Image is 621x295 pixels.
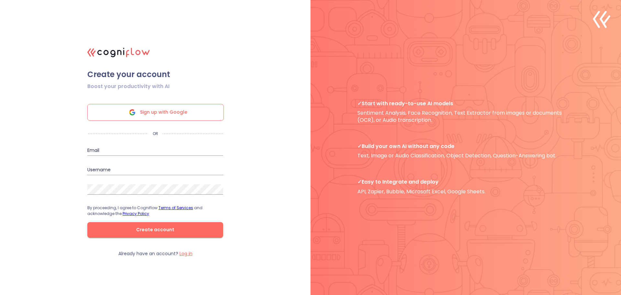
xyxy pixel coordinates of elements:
[140,104,187,120] span: Sign up with Google
[357,143,574,159] p: Text, Image or Audio Classification, Object Detection, Question-Answering bot.
[87,83,169,90] span: Boost your productivity with AI
[87,104,224,121] div: Sign up with Google
[357,100,574,107] span: Start with ready-to-use AI models
[357,142,362,150] b: ✓
[98,226,213,234] span: Create account
[158,205,193,210] a: Terms of Services
[357,143,574,150] span: Build your own AI without any code
[118,251,192,257] p: Already have an account?
[357,178,574,195] p: API, Zapier, Bubble, Microsoft Excel, Google Sheets.
[87,205,223,217] p: By proceeding, I agree to Cogniflow and acknowledge the
[357,178,574,185] span: Easy to Integrate and deploy
[148,131,163,136] p: OR
[180,250,192,257] label: Log in
[87,222,223,238] button: Create account
[357,178,362,186] b: ✓
[357,100,574,123] p: Sentiment Analysis, Face Recognition, Text Extractor from images or documents (OCR), or Audio tra...
[87,70,223,79] span: Create your account
[123,211,149,216] a: Privacy Policy
[357,100,362,107] b: ✓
